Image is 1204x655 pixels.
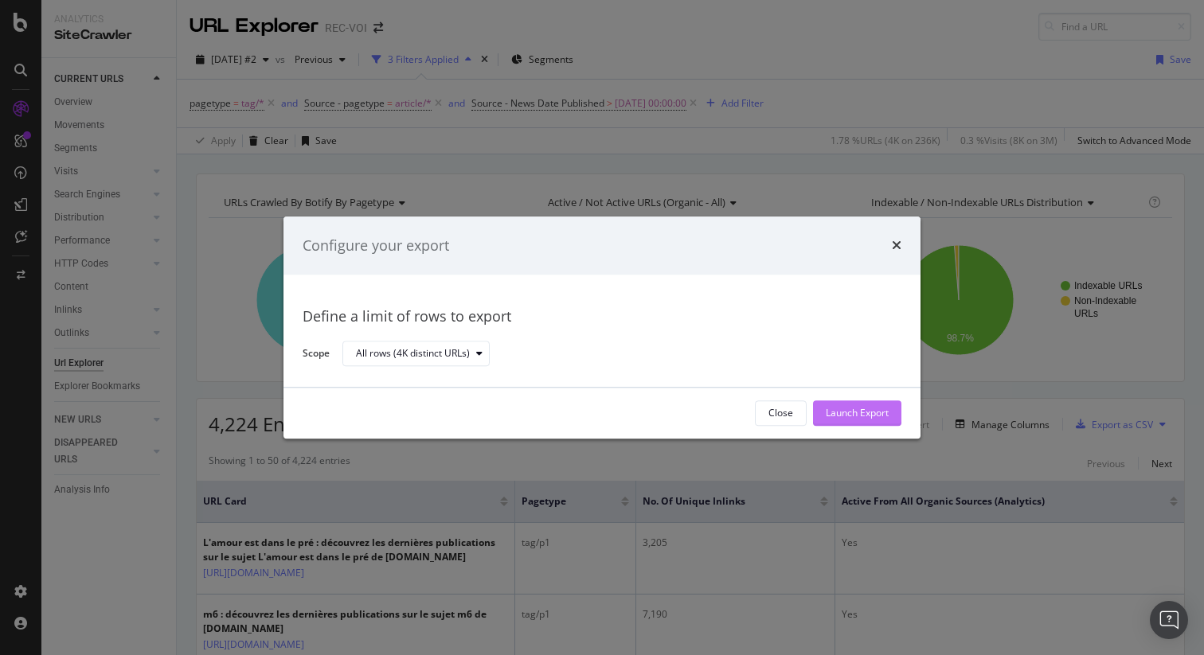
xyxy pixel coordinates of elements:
div: Open Intercom Messenger [1150,601,1188,639]
div: All rows (4K distinct URLs) [356,349,470,359]
div: Configure your export [303,236,449,256]
div: Define a limit of rows to export [303,307,901,328]
div: Close [768,407,793,420]
button: Launch Export [813,400,901,426]
label: Scope [303,346,330,364]
button: Close [755,400,807,426]
div: Launch Export [826,407,889,420]
div: modal [283,216,921,439]
button: All rows (4K distinct URLs) [342,341,490,367]
div: times [892,236,901,256]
